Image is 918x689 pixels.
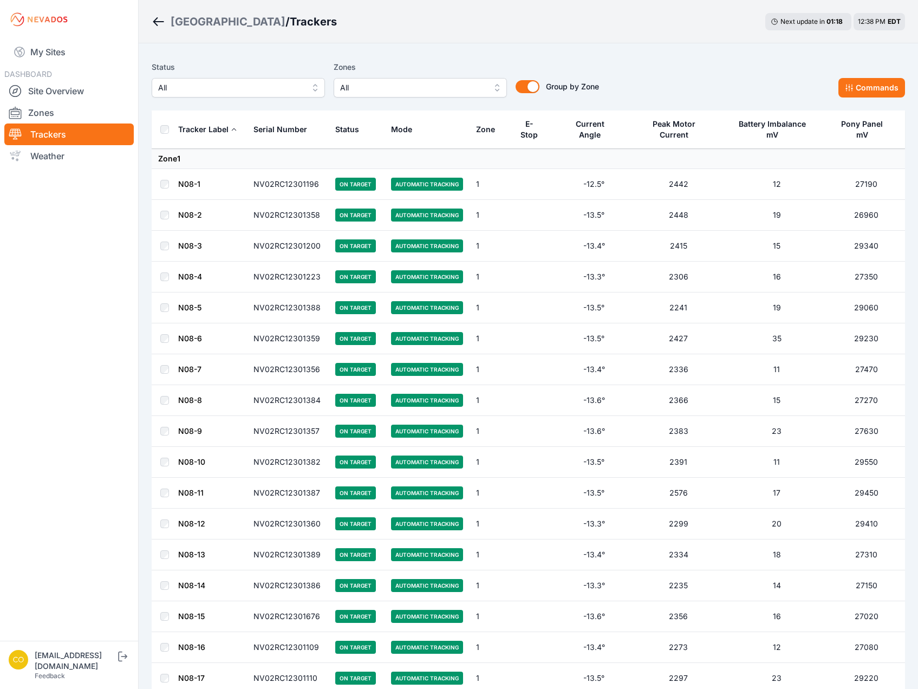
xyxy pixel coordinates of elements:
span: On Target [335,548,376,561]
span: Automatic Tracking [391,301,463,314]
div: Current Angle [564,119,616,140]
div: Peak Motor Current [637,119,711,140]
div: 01 : 18 [826,17,846,26]
td: 2442 [631,169,726,200]
td: 19 [726,292,828,323]
td: 27020 [828,601,905,632]
td: 20 [726,509,828,539]
td: 1 [470,323,510,354]
img: Nevados [9,11,69,28]
td: 29410 [828,509,905,539]
span: On Target [335,394,376,407]
td: 1 [470,539,510,570]
td: 1 [470,416,510,447]
td: 2235 [631,570,726,601]
button: E-Stop [517,111,551,148]
td: 19 [726,200,828,231]
td: 11 [726,354,828,385]
span: DASHBOARD [4,69,52,79]
td: 1 [470,478,510,509]
div: [GEOGRAPHIC_DATA] [171,14,285,29]
span: On Target [335,301,376,314]
td: 29450 [828,478,905,509]
td: 15 [726,385,828,416]
a: Site Overview [4,80,134,102]
td: 1 [470,354,510,385]
td: 29550 [828,447,905,478]
td: 2334 [631,539,726,570]
a: N08-10 [178,457,205,466]
span: On Target [335,239,376,252]
span: Automatic Tracking [391,610,463,623]
td: 12 [726,632,828,663]
td: NV02RC12301360 [247,509,329,539]
td: 27470 [828,354,905,385]
td: 1 [470,169,510,200]
td: 29060 [828,292,905,323]
div: Tracker Label [178,124,229,135]
button: Zone [476,116,504,142]
td: -13.5° [557,323,631,354]
td: 1 [470,447,510,478]
td: -13.5° [557,200,631,231]
td: 1 [470,570,510,601]
span: Next update in [780,17,825,25]
button: Mode [391,116,421,142]
span: On Target [335,270,376,283]
span: On Target [335,610,376,623]
td: 1 [470,385,510,416]
div: [EMAIL_ADDRESS][DOMAIN_NAME] [35,650,116,672]
a: N08-7 [178,365,201,374]
td: 35 [726,323,828,354]
td: 2306 [631,262,726,292]
td: 27630 [828,416,905,447]
a: Trackers [4,123,134,145]
button: All [152,78,325,97]
td: -13.5° [557,292,631,323]
td: 2391 [631,447,726,478]
a: N08-13 [178,550,205,559]
label: Status [152,61,325,74]
button: Current Angle [564,111,624,148]
td: NV02RC12301384 [247,385,329,416]
td: NV02RC12301382 [247,447,329,478]
a: N08-11 [178,488,204,497]
td: NV02RC12301388 [247,292,329,323]
td: 16 [726,601,828,632]
td: -13.3° [557,509,631,539]
a: N08-8 [178,395,202,405]
td: NV02RC12301196 [247,169,329,200]
td: NV02RC12301109 [247,632,329,663]
td: -13.3° [557,262,631,292]
a: N08-16 [178,642,205,652]
span: On Target [335,672,376,685]
div: Serial Number [253,124,307,135]
span: Automatic Tracking [391,394,463,407]
span: All [158,81,303,94]
span: Automatic Tracking [391,209,463,222]
td: 2415 [631,231,726,262]
span: On Target [335,363,376,376]
span: / [285,14,290,29]
span: On Target [335,209,376,222]
a: N08-4 [178,272,202,281]
td: NV02RC12301223 [247,262,329,292]
span: On Target [335,579,376,592]
td: 2448 [631,200,726,231]
td: 2576 [631,478,726,509]
td: -13.5° [557,447,631,478]
td: 16 [726,262,828,292]
td: 27350 [828,262,905,292]
button: Status [335,116,368,142]
td: 27310 [828,539,905,570]
a: N08-3 [178,241,202,250]
td: 26960 [828,200,905,231]
td: 1 [470,632,510,663]
button: Serial Number [253,116,316,142]
td: 1 [470,231,510,262]
a: N08-1 [178,179,200,188]
nav: Breadcrumb [152,8,337,36]
td: 2299 [631,509,726,539]
td: 12 [726,169,828,200]
td: NV02RC12301200 [247,231,329,262]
